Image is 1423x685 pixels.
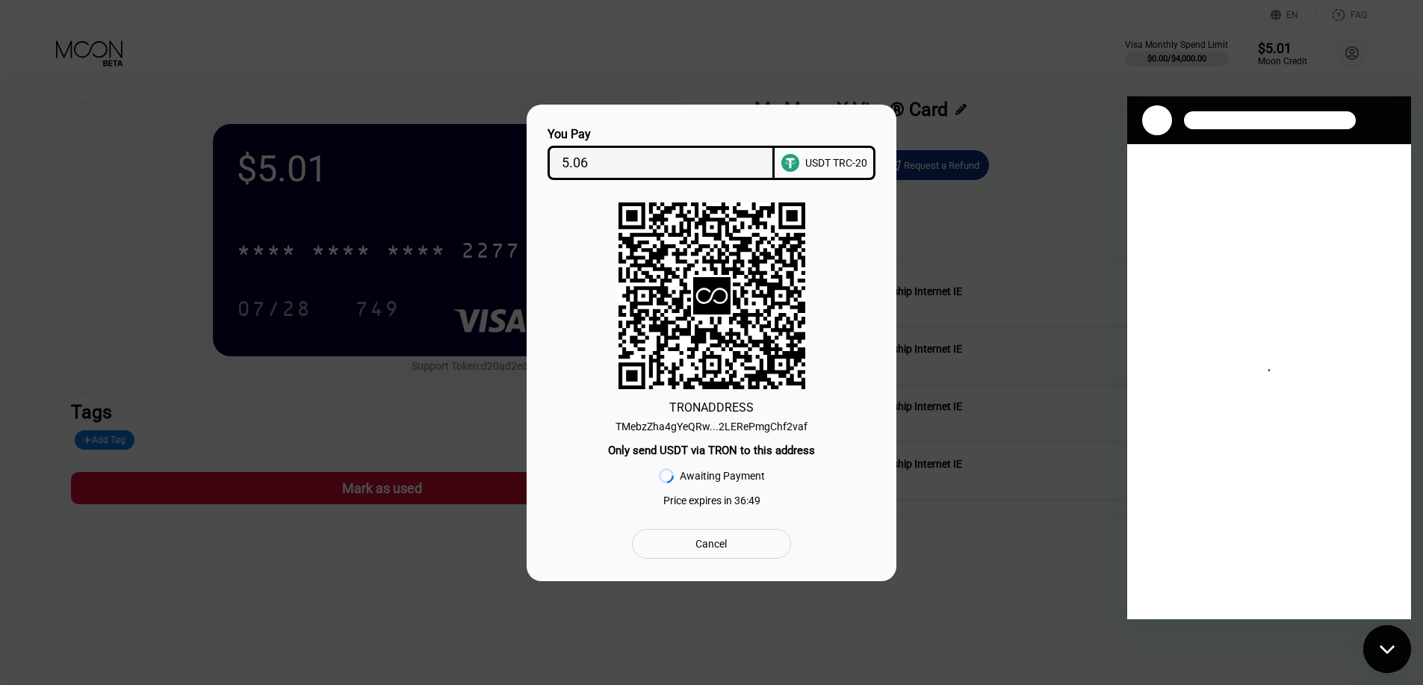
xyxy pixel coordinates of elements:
div: Price expires in [663,495,760,506]
iframe: Кнопка запуска окна обмена сообщениями [1363,625,1411,673]
div: Only send USDT via TRON to this address [608,444,815,457]
div: Cancel [695,537,727,551]
div: USDT TRC-20 [805,157,867,169]
div: Awaiting Payment [680,470,765,482]
div: TMebzZha4gYeQRw...2LERePmgChf2vaf [616,415,807,433]
div: TMebzZha4gYeQRw...2LERePmgChf2vaf [616,421,807,433]
div: You PayUSDT TRC-20 [549,127,874,180]
div: You Pay [548,127,775,141]
span: 36 : 49 [734,495,760,506]
div: Cancel [632,529,791,559]
iframe: Окно обмена сообщениями [1127,96,1411,619]
div: TRON ADDRESS [669,400,754,415]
